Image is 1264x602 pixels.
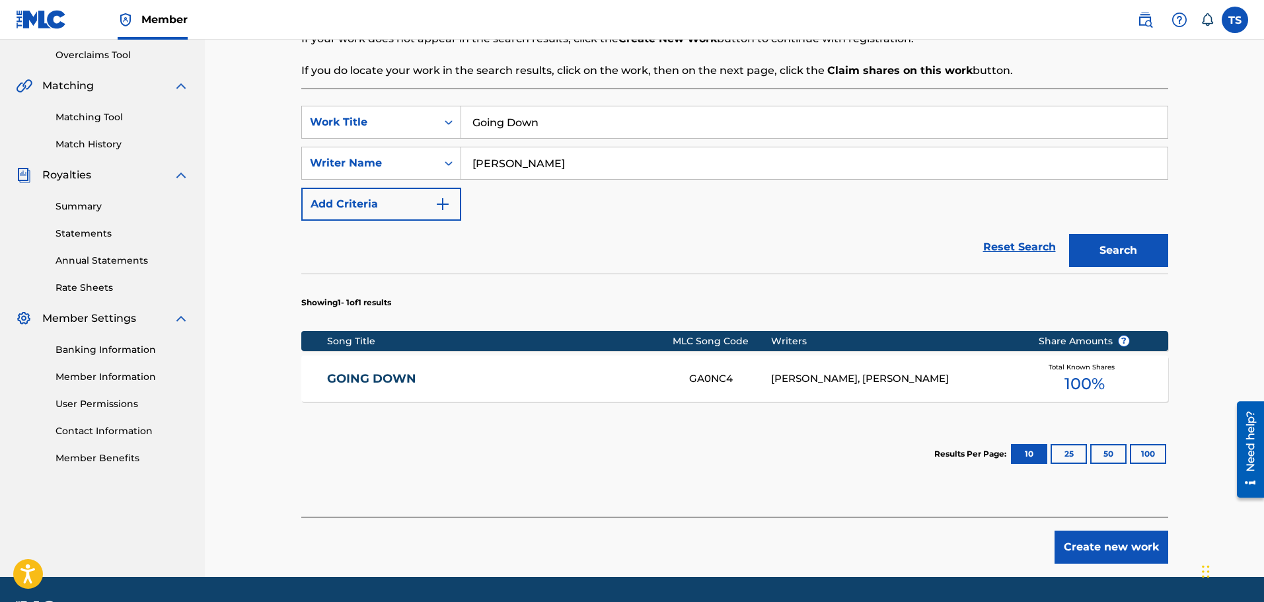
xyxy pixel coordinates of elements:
span: 100 % [1064,372,1105,396]
div: MLC Song Code [673,334,772,348]
p: If you do locate your work in the search results, click on the work, then on the next page, click... [301,63,1168,79]
img: search [1137,12,1153,28]
a: Rate Sheets [56,281,189,295]
div: Work Title [310,114,429,130]
div: [PERSON_NAME], [PERSON_NAME] [771,371,1018,387]
p: Showing 1 - 1 of 1 results [301,297,391,309]
a: Overclaims Tool [56,48,189,62]
button: 25 [1051,444,1087,464]
span: Share Amounts [1039,334,1130,348]
button: Add Criteria [301,188,461,221]
a: Public Search [1132,7,1158,33]
img: Member Settings [16,311,32,326]
iframe: Chat Widget [1198,539,1264,602]
p: Results Per Page: [934,448,1010,460]
a: Contact Information [56,424,189,438]
a: Statements [56,227,189,241]
img: Royalties [16,167,32,183]
img: MLC Logo [16,10,67,29]
img: Top Rightsholder [118,12,133,28]
img: help [1171,12,1187,28]
a: Summary [56,200,189,213]
span: Member Settings [42,311,136,326]
span: Matching [42,78,94,94]
div: Writers [771,334,1018,348]
span: Total Known Shares [1049,362,1120,372]
img: 9d2ae6d4665cec9f34b9.svg [435,196,451,212]
div: GA0NC4 [689,371,772,387]
strong: Claim shares on this work [827,64,973,77]
div: Song Title [327,334,673,348]
img: expand [173,78,189,94]
img: expand [173,167,189,183]
iframe: Resource Center [1227,396,1264,502]
img: expand [173,311,189,326]
a: Reset Search [977,233,1062,262]
button: 10 [1011,444,1047,464]
a: Matching Tool [56,110,189,124]
a: Banking Information [56,343,189,357]
img: Matching [16,78,32,94]
button: 100 [1130,444,1166,464]
a: Member Benefits [56,451,189,465]
form: Search Form [301,106,1168,274]
button: Create new work [1055,531,1168,564]
span: Member [141,12,188,27]
a: User Permissions [56,397,189,411]
span: ? [1119,336,1129,346]
div: User Menu [1222,7,1248,33]
a: Match History [56,137,189,151]
button: Search [1069,234,1168,267]
div: Writer Name [310,155,429,171]
div: Help [1166,7,1193,33]
span: Royalties [42,167,91,183]
div: Drag [1202,552,1210,591]
a: Annual Statements [56,254,189,268]
a: Member Information [56,370,189,384]
button: 50 [1090,444,1127,464]
a: GOING DOWN [327,371,671,387]
div: Notifications [1201,13,1214,26]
